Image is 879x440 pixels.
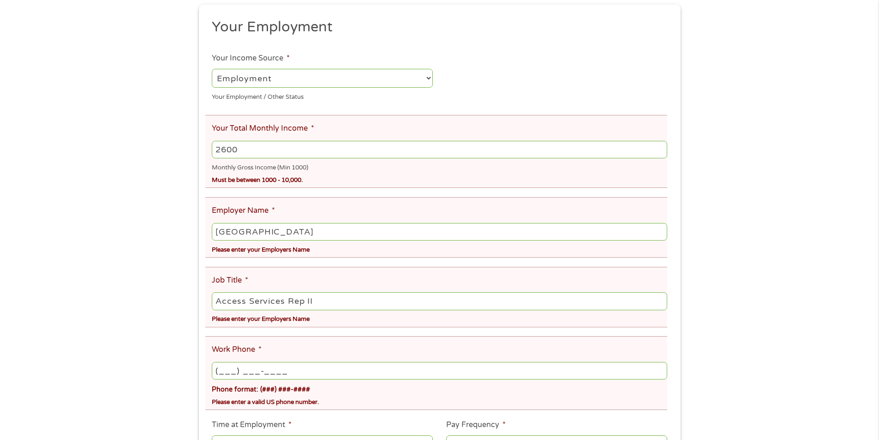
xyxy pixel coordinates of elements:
[212,276,248,285] label: Job Title
[212,312,667,324] div: Please enter your Employers Name
[212,141,667,158] input: 1800
[446,420,506,430] label: Pay Frequency
[212,292,667,310] input: Cashier
[212,173,667,185] div: Must be between 1000 - 10,000.
[212,206,275,216] label: Employer Name
[212,395,667,407] div: Please enter a valid US phone number.
[212,242,667,254] div: Please enter your Employers Name
[212,89,433,102] div: Your Employment / Other Status
[212,124,314,133] label: Your Total Monthly Income
[212,223,667,241] input: Walmart
[212,381,667,395] div: Phone format: (###) ###-####
[212,362,667,380] input: (231) 754-4010
[212,345,262,355] label: Work Phone
[212,160,667,173] div: Monthly Gross Income (Min 1000)
[212,54,290,63] label: Your Income Source
[212,18,660,36] h2: Your Employment
[212,420,292,430] label: Time at Employment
